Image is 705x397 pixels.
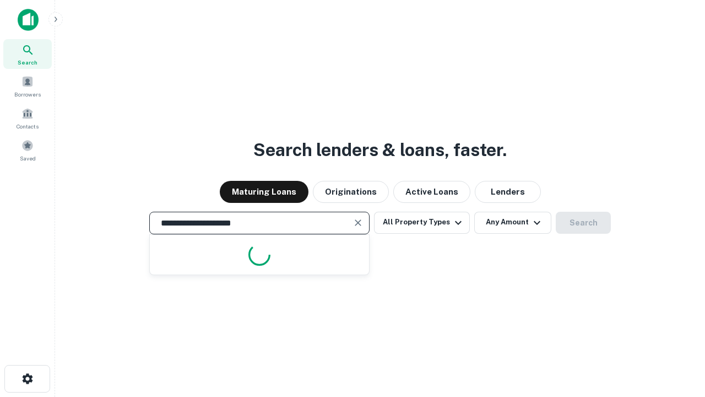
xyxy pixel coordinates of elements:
[475,181,541,203] button: Lenders
[3,39,52,69] a: Search
[474,212,551,234] button: Any Amount
[18,9,39,31] img: capitalize-icon.png
[20,154,36,163] span: Saved
[393,181,470,203] button: Active Loans
[650,309,705,362] iframe: Chat Widget
[350,215,366,230] button: Clear
[253,137,507,163] h3: Search lenders & loans, faster.
[3,135,52,165] a: Saved
[3,103,52,133] a: Contacts
[220,181,308,203] button: Maturing Loans
[313,181,389,203] button: Originations
[3,71,52,101] a: Borrowers
[17,122,39,131] span: Contacts
[374,212,470,234] button: All Property Types
[14,90,41,99] span: Borrowers
[18,58,37,67] span: Search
